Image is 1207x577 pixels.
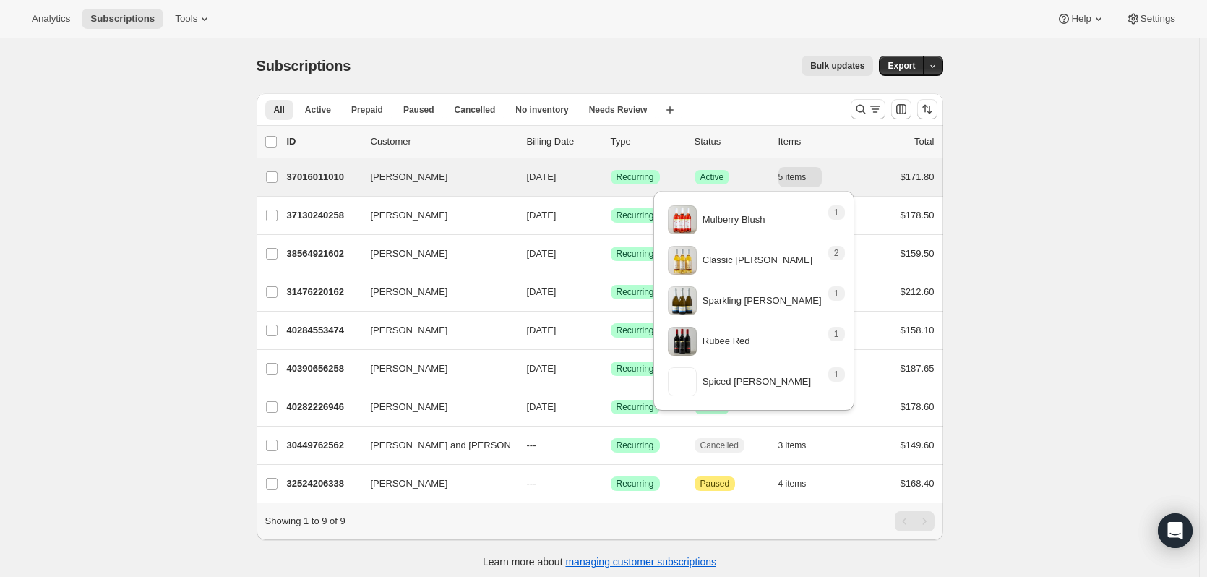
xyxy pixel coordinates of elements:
[371,476,448,491] span: [PERSON_NAME]
[565,556,716,568] a: managing customer subscriptions
[287,205,935,226] div: 37130240258[PERSON_NAME][DATE]SuccessRecurringSuccessActive1 item$178.50
[879,56,924,76] button: Export
[287,400,359,414] p: 40282226946
[611,134,683,149] div: Type
[700,478,730,490] span: Paused
[901,171,935,182] span: $171.80
[362,396,507,419] button: [PERSON_NAME]
[834,369,839,380] span: 1
[371,362,448,376] span: [PERSON_NAME]
[891,99,911,119] button: Customize table column order and visibility
[287,323,359,338] p: 40284553474
[802,56,873,76] button: Bulk updates
[287,435,935,456] div: 30449762562[PERSON_NAME] and [PERSON_NAME]---SuccessRecurringCancelled3 items$149.60
[589,104,648,116] span: Needs Review
[901,401,935,412] span: $178.60
[287,134,359,149] p: ID
[82,9,163,29] button: Subscriptions
[32,13,70,25] span: Analytics
[851,99,885,119] button: Search and filter results
[703,294,822,308] p: Sparkling [PERSON_NAME]
[371,400,448,414] span: [PERSON_NAME]
[515,104,568,116] span: No inventory
[834,288,839,299] span: 1
[834,207,839,218] span: 1
[287,247,359,261] p: 38564921602
[658,100,682,120] button: Create new view
[527,325,557,335] span: [DATE]
[362,281,507,304] button: [PERSON_NAME]
[371,285,448,299] span: [PERSON_NAME]
[914,134,934,149] p: Total
[287,397,935,417] div: 40282226946[PERSON_NAME][DATE]SuccessRecurringSuccessActive5 items$178.60
[700,440,739,451] span: Cancelled
[287,208,359,223] p: 37130240258
[617,286,654,298] span: Recurring
[527,134,599,149] p: Billing Date
[287,438,359,453] p: 30449762562
[617,248,654,260] span: Recurring
[617,478,654,490] span: Recurring
[362,166,507,189] button: [PERSON_NAME]
[483,555,716,569] p: Learn more about
[527,171,557,182] span: [DATE]
[778,440,807,451] span: 3 items
[834,247,839,259] span: 2
[455,104,496,116] span: Cancelled
[287,244,935,264] div: 38564921602[PERSON_NAME][DATE]SuccessRecurringSuccessActive3 items$159.50
[901,363,935,374] span: $187.65
[287,359,935,379] div: 40390656258[PERSON_NAME][DATE]SuccessRecurringSuccessActive2 items$187.65
[371,247,448,261] span: [PERSON_NAME]
[371,208,448,223] span: [PERSON_NAME]
[1141,13,1175,25] span: Settings
[703,213,765,227] p: Mulberry Blush
[617,440,654,451] span: Recurring
[778,478,807,490] span: 4 items
[617,325,654,336] span: Recurring
[166,9,220,29] button: Tools
[362,204,507,227] button: [PERSON_NAME]
[1071,13,1091,25] span: Help
[1158,513,1193,548] div: Open Intercom Messenger
[778,474,822,494] button: 4 items
[778,134,851,149] div: Items
[901,248,935,259] span: $159.50
[274,104,285,116] span: All
[287,320,935,341] div: 40284553474[PERSON_NAME][DATE]SuccessRecurringSuccessActive2 items$158.10
[617,401,654,413] span: Recurring
[617,171,654,183] span: Recurring
[23,9,79,29] button: Analytics
[527,363,557,374] span: [DATE]
[901,440,935,450] span: $149.60
[371,438,546,453] span: [PERSON_NAME] and [PERSON_NAME]
[527,210,557,221] span: [DATE]
[371,134,515,149] p: Customer
[703,375,811,389] p: Spiced [PERSON_NAME]
[527,478,536,489] span: ---
[287,476,359,491] p: 32524206338
[695,134,767,149] p: Status
[287,167,935,187] div: 37016011010[PERSON_NAME][DATE]SuccessRecurringSuccessActive5 items$171.80
[1048,9,1114,29] button: Help
[834,328,839,340] span: 1
[901,325,935,335] span: $158.10
[527,248,557,259] span: [DATE]
[175,13,197,25] span: Tools
[703,334,750,349] p: Rubee Red
[362,242,507,265] button: [PERSON_NAME]
[617,210,654,221] span: Recurring
[287,362,359,376] p: 40390656258
[917,99,937,119] button: Sort the results
[778,167,822,187] button: 5 items
[617,363,654,375] span: Recurring
[257,58,351,74] span: Subscriptions
[778,171,807,183] span: 5 items
[703,253,812,268] p: Classic [PERSON_NAME]
[668,327,697,356] img: variant image
[362,472,507,495] button: [PERSON_NAME]
[351,104,383,116] span: Prepaid
[265,514,345,529] p: Showing 1 to 9 of 9
[362,434,507,457] button: [PERSON_NAME] and [PERSON_NAME]
[527,401,557,412] span: [DATE]
[810,60,864,72] span: Bulk updates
